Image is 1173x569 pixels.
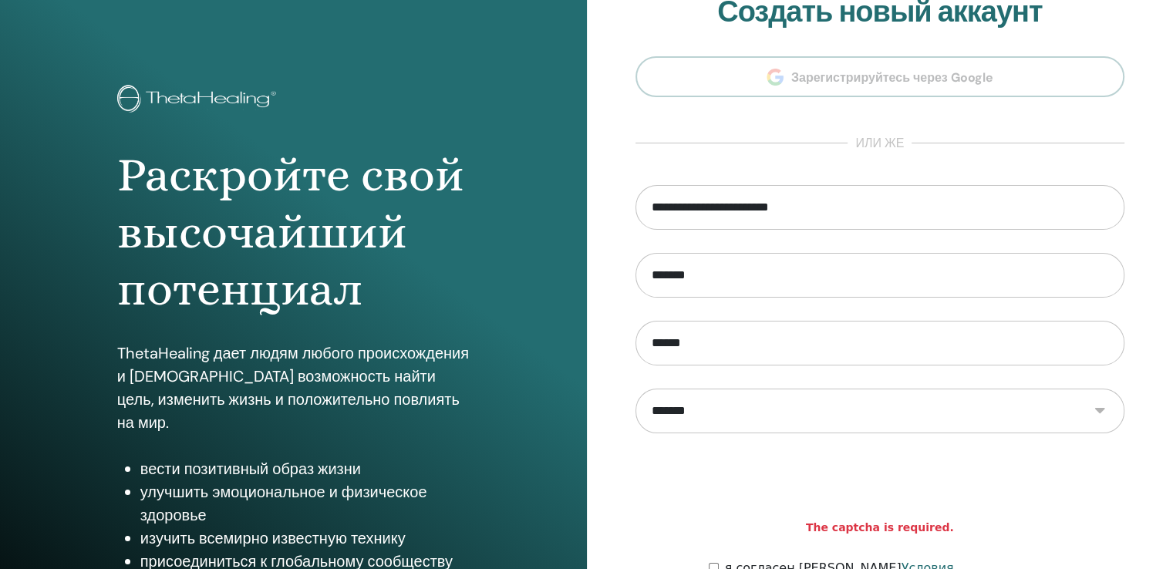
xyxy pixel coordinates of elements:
strong: The captcha is required. [806,520,954,536]
li: изучить всемирно известную технику [140,527,470,550]
li: улучшить эмоциональное и физическое здоровье [140,480,470,527]
iframe: reCAPTCHA [763,456,997,517]
span: или же [848,134,912,153]
p: ThetaHealing дает людям любого происхождения и [DEMOGRAPHIC_DATA] возможность найти цель, изменит... [117,342,470,434]
h1: Раскройте свой высочайший потенциал [117,146,470,318]
li: вести позитивный образ жизни [140,457,470,480]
